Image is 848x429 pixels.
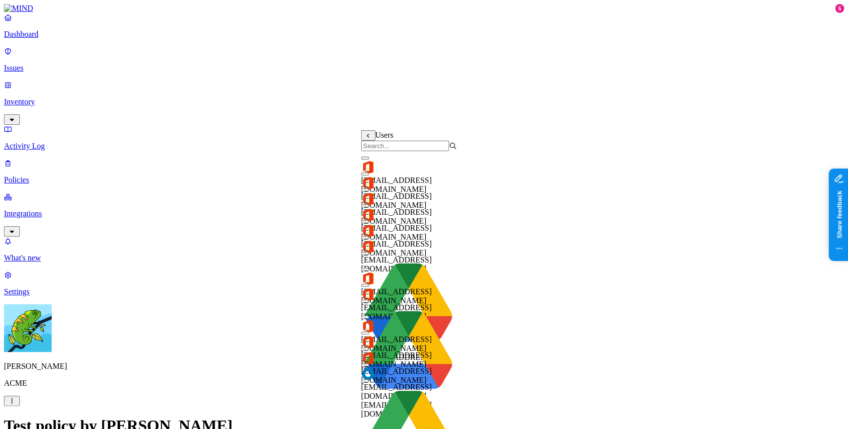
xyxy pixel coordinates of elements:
[361,367,375,381] img: okta2
[361,256,457,351] img: google-drive
[4,81,844,123] a: Inventory
[361,271,375,285] img: office-365
[4,142,844,151] p: Activity Log
[4,237,844,262] a: What's new
[4,4,844,13] a: MIND
[835,4,844,13] div: 5
[361,303,457,399] img: google-drive
[4,4,33,13] img: MIND
[4,13,844,39] a: Dashboard
[4,30,844,39] p: Dashboard
[4,270,844,296] a: Settings
[361,240,375,254] img: office-365
[361,192,375,206] img: office-365
[361,176,375,190] img: office-365
[4,125,844,151] a: Activity Log
[361,287,375,301] img: office-365
[4,175,844,184] p: Policies
[361,224,375,238] img: office-365
[4,209,844,218] p: Integrations
[4,304,52,352] img: Yuval Meshorer
[361,141,449,151] input: Search...
[375,131,393,139] span: Users
[361,335,375,349] img: office-365
[4,64,844,73] p: Issues
[4,287,844,296] p: Settings
[361,160,375,174] img: office-365
[4,47,844,73] a: Issues
[4,159,844,184] a: Policies
[4,192,844,235] a: Integrations
[4,379,844,388] p: ACME
[4,97,844,106] p: Inventory
[361,319,375,333] img: office-365
[4,362,844,371] p: [PERSON_NAME]
[361,351,375,365] img: office-365
[4,254,844,262] p: What's new
[361,208,375,222] img: office-365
